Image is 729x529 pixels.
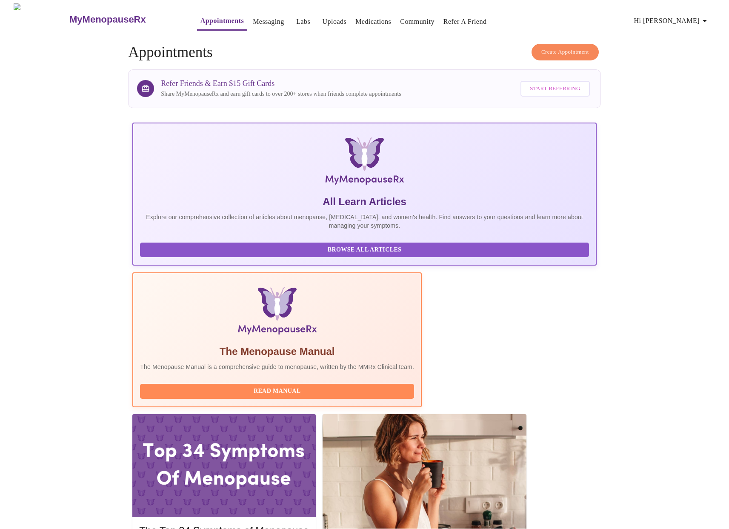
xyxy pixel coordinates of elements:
[161,90,401,98] p: Share MyMenopauseRx and earn gift cards to over 200+ stores when friends complete appointments
[149,245,580,255] span: Browse All Articles
[440,13,490,30] button: Refer a Friend
[69,5,180,34] a: MyMenopauseRx
[140,387,416,394] a: Read Manual
[140,246,591,253] a: Browse All Articles
[352,13,395,30] button: Medications
[631,12,713,29] button: Hi [PERSON_NAME]
[520,81,589,97] button: Start Referring
[161,79,401,88] h3: Refer Friends & Earn $15 Gift Cards
[532,44,599,60] button: Create Appointment
[541,47,589,57] span: Create Appointment
[290,13,317,30] button: Labs
[140,213,589,230] p: Explore our comprehensive collection of articles about menopause, [MEDICAL_DATA], and women's hea...
[323,16,347,28] a: Uploads
[140,345,414,358] h5: The Menopause Manual
[296,16,310,28] a: Labs
[200,15,244,27] a: Appointments
[249,13,287,30] button: Messaging
[183,287,370,338] img: Menopause Manual
[140,243,589,257] button: Browse All Articles
[140,363,414,371] p: The Menopause Manual is a comprehensive guide to menopause, written by the MMRx Clinical team.
[355,16,391,28] a: Medications
[128,44,600,61] h4: Appointments
[210,137,519,188] img: MyMenopauseRx Logo
[69,14,146,25] h3: MyMenopauseRx
[197,12,247,31] button: Appointments
[140,195,589,209] h5: All Learn Articles
[530,84,580,94] span: Start Referring
[319,13,350,30] button: Uploads
[253,16,284,28] a: Messaging
[149,386,406,397] span: Read Manual
[140,384,414,399] button: Read Manual
[518,77,592,101] a: Start Referring
[634,15,710,27] span: Hi [PERSON_NAME]
[400,16,435,28] a: Community
[397,13,438,30] button: Community
[443,16,487,28] a: Refer a Friend
[14,3,69,35] img: MyMenopauseRx Logo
